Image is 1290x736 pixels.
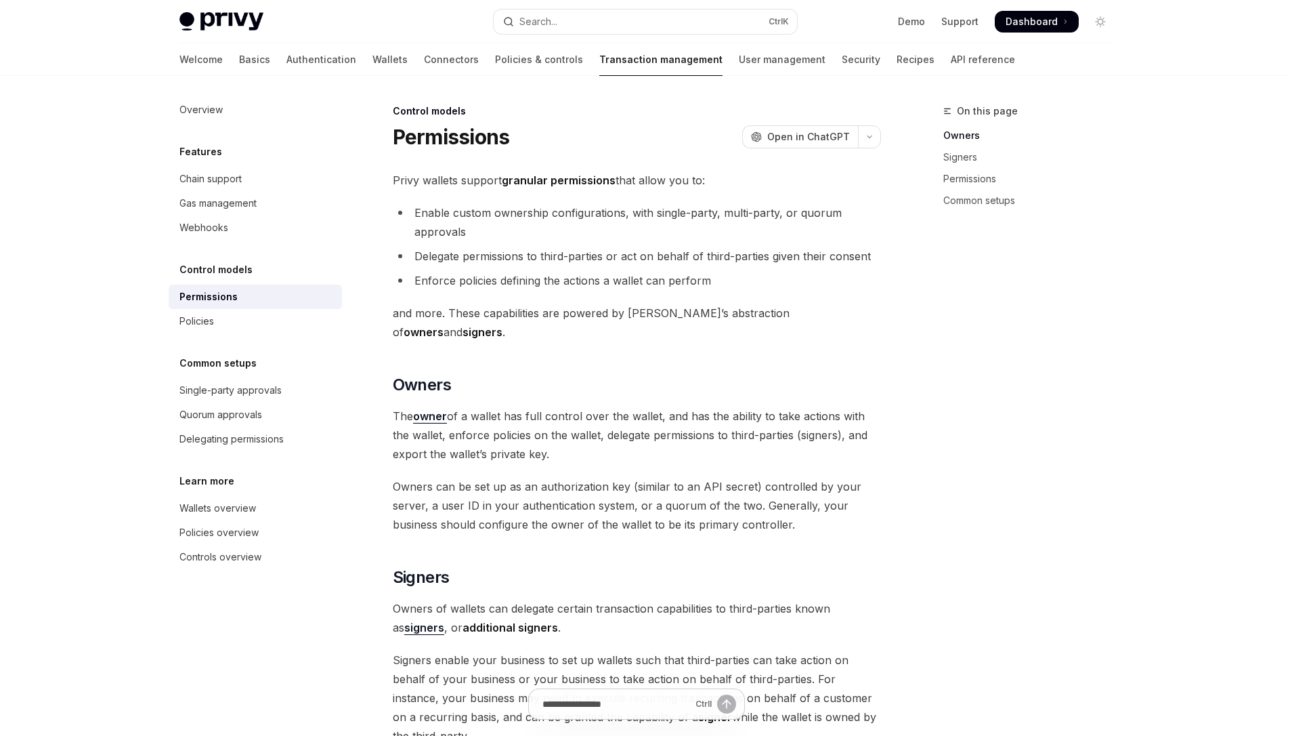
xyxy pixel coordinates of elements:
button: Open in ChatGPT [742,125,858,148]
span: Owners [393,374,451,396]
h5: Features [179,144,222,160]
a: signers [404,621,444,635]
a: Common setups [943,190,1122,211]
input: Ask a question... [542,689,690,719]
span: Owners of wallets can delegate certain transaction capabilities to third-parties known as , or . [393,599,881,637]
h1: Permissions [393,125,510,149]
span: Open in ChatGPT [767,130,850,144]
div: Search... [519,14,557,30]
div: Overview [179,102,223,118]
a: Authentication [286,43,356,76]
a: Controls overview [169,545,342,569]
a: Connectors [424,43,479,76]
a: Permissions [943,168,1122,190]
a: Policies & controls [495,43,583,76]
a: Demo [898,15,925,28]
a: Chain support [169,167,342,191]
a: User management [739,43,825,76]
a: Transaction management [599,43,723,76]
strong: signers [404,621,444,634]
button: Open search [494,9,797,34]
a: Dashboard [995,11,1079,33]
a: Recipes [897,43,934,76]
h5: Common setups [179,355,257,371]
a: Wallets [372,43,408,76]
strong: granular permissions [502,173,616,187]
a: Policies overview [169,520,342,545]
a: Owners [943,125,1122,146]
button: Toggle dark mode [1090,11,1111,33]
a: Signers [943,146,1122,168]
a: Single-party approvals [169,378,342,403]
span: On this page [957,103,1018,119]
span: Dashboard [1006,15,1058,28]
a: Overview [169,98,342,122]
a: Basics [239,43,270,76]
div: Quorum approvals [179,407,262,423]
a: Webhooks [169,216,342,240]
span: Owners can be set up as an authorization key (similar to an API secret) controlled by your server... [393,477,881,534]
strong: additional signers [463,621,558,634]
h5: Control models [179,262,253,278]
a: Gas management [169,191,342,216]
span: Ctrl K [769,16,789,27]
li: Enforce policies defining the actions a wallet can perform [393,271,881,290]
a: API reference [951,43,1015,76]
h5: Learn more [179,473,234,489]
a: owner [413,409,447,424]
div: Policies overview [179,525,259,541]
div: Delegating permissions [179,431,284,447]
a: Quorum approvals [169,403,342,427]
img: light logo [179,12,263,31]
a: Policies [169,309,342,333]
span: Privy wallets support that allow you to: [393,171,881,190]
strong: signers [463,325,502,339]
a: Security [842,43,880,76]
div: Single-party approvals [179,382,282,398]
a: Delegating permissions [169,427,342,451]
button: Send message [717,695,736,714]
span: and more. These capabilities are powered by [PERSON_NAME]’s abstraction of and . [393,304,881,342]
div: Gas management [179,195,257,211]
div: Permissions [179,289,238,305]
a: Welcome [179,43,223,76]
li: Enable custom ownership configurations, with single-party, multi-party, or quorum approvals [393,203,881,241]
li: Delegate permissions to third-parties or act on behalf of third-parties given their consent [393,247,881,266]
span: The of a wallet has full control over the wallet, and has the ability to take actions with the wa... [393,407,881,464]
div: Policies [179,313,214,329]
strong: owners [404,325,444,339]
span: Signers [393,567,450,588]
div: Webhooks [179,220,228,236]
div: Control models [393,104,881,118]
div: Controls overview [179,549,261,565]
a: Wallets overview [169,496,342,520]
div: Chain support [179,171,242,187]
a: Support [941,15,979,28]
a: Permissions [169,285,342,309]
div: Wallets overview [179,500,256,516]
